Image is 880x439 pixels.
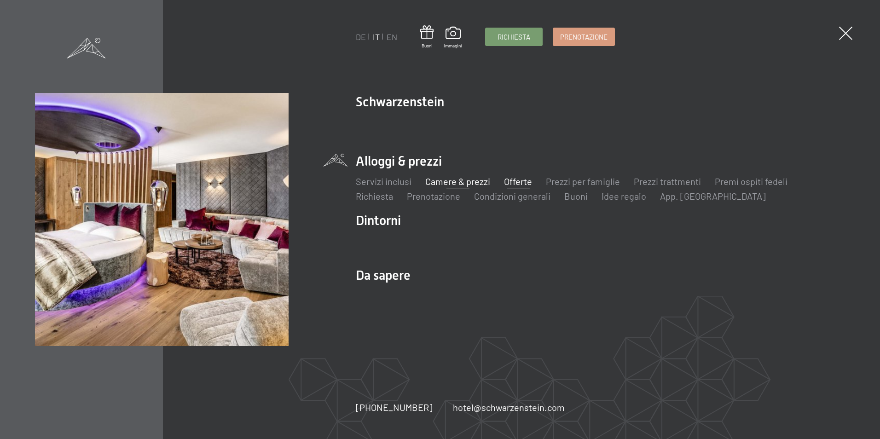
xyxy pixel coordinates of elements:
[660,191,766,202] a: App. [GEOGRAPHIC_DATA]
[546,176,620,187] a: Prezzi per famiglie
[420,25,434,49] a: Buoni
[407,191,460,202] a: Prenotazione
[356,401,433,414] a: [PHONE_NUMBER]
[474,191,550,202] a: Condizioni generali
[564,191,588,202] a: Buoni
[425,176,490,187] a: Camere & prezzi
[602,191,646,202] a: Idee regalo
[356,32,366,42] a: DE
[486,28,542,46] a: Richiesta
[356,176,411,187] a: Servizi inclusi
[453,401,565,414] a: hotel@schwarzenstein.com
[553,28,614,46] a: Prenotazione
[356,402,433,413] span: [PHONE_NUMBER]
[444,42,462,49] span: Immagini
[715,176,787,187] a: Premi ospiti fedeli
[498,32,530,42] span: Richiesta
[373,32,380,42] a: IT
[444,27,462,49] a: Immagini
[634,176,701,187] a: Prezzi trattmenti
[387,32,397,42] a: EN
[560,32,608,42] span: Prenotazione
[356,191,393,202] a: Richiesta
[504,176,532,187] a: Offerte
[420,42,434,49] span: Buoni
